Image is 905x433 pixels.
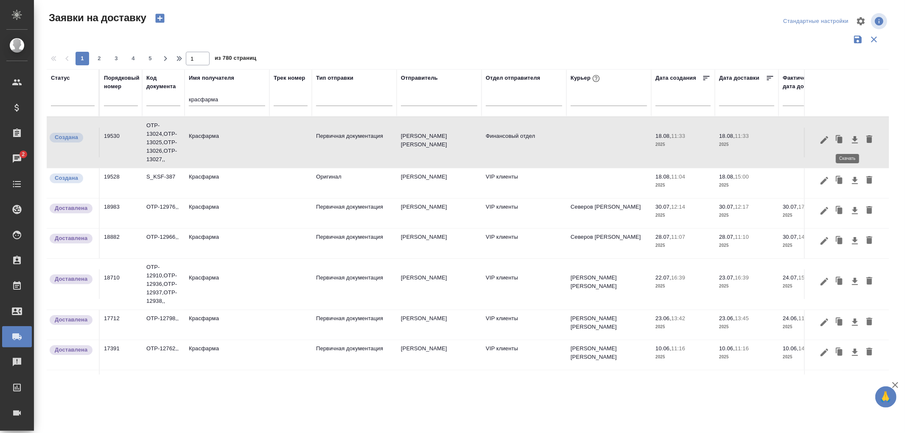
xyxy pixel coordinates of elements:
[875,386,897,408] button: 🙏
[719,274,735,281] p: 23.07,
[735,133,749,139] p: 11:33
[671,234,685,240] p: 11:07
[848,203,862,219] button: Скачать
[781,15,851,28] div: split button
[55,174,78,182] p: Создана
[126,52,140,65] button: 4
[817,132,832,148] button: Редактировать
[783,234,799,240] p: 30.07,
[656,140,711,149] p: 2025
[185,370,269,400] td: Красфарма
[817,374,832,391] button: Редактировать
[104,74,140,91] div: Порядковый номер
[100,168,142,198] td: 19528
[719,140,774,149] p: 2025
[719,315,735,321] p: 23.06,
[799,234,813,240] p: 14:14
[656,234,671,240] p: 28.07,
[671,345,685,352] p: 11:16
[109,54,123,63] span: 3
[832,314,848,330] button: Клонировать
[146,74,180,91] div: Код документа
[671,133,685,139] p: 11:33
[142,198,185,228] td: OTP-12976,,
[862,374,877,391] button: Удалить
[185,198,269,228] td: Красфарма
[799,345,813,352] p: 14:40
[49,314,95,326] div: Документы доставлены, фактическая дата доставки проставиться автоматически
[866,31,882,47] button: Сбросить фильтры
[92,52,106,65] button: 2
[100,198,142,228] td: 18983
[312,229,397,258] td: Первичная документация
[783,323,838,331] p: 2025
[109,52,123,65] button: 3
[817,314,832,330] button: Редактировать
[817,203,832,219] button: Редактировать
[100,128,142,157] td: 19530
[55,275,87,283] p: Доставлена
[397,168,482,198] td: [PERSON_NAME]
[862,233,877,249] button: Удалить
[401,74,438,82] div: Отправитель
[100,229,142,258] td: 18882
[49,344,95,356] div: Документы доставлены, фактическая дата доставки проставиться автоматически
[143,54,157,63] span: 5
[832,233,848,249] button: Клонировать
[848,274,862,290] button: Скачать
[817,173,832,189] button: Редактировать
[312,340,397,370] td: Первичная документация
[185,229,269,258] td: Красфарма
[671,315,685,321] p: 13:42
[142,117,185,168] td: OTP-13024,OTP-13025,OTP-13026,OTP-13027,,
[671,274,685,281] p: 16:39
[397,310,482,340] td: [PERSON_NAME]
[100,269,142,299] td: 18710
[719,234,735,240] p: 28.07,
[862,274,877,290] button: Удалить
[397,128,482,157] td: [PERSON_NAME] [PERSON_NAME]
[656,181,711,190] p: 2025
[783,353,838,361] p: 2025
[719,211,774,220] p: 2025
[862,203,877,219] button: Удалить
[656,241,711,250] p: 2025
[656,74,696,82] div: Дата создания
[49,374,95,386] div: Документы доставлены, фактическая дата доставки проставиться автоматически
[719,74,759,82] div: Дата доставки
[51,74,70,82] div: Статус
[832,344,848,360] button: Клонировать
[482,310,566,340] td: VIP клиенты
[719,282,774,291] p: 2025
[848,374,862,391] button: Скачать
[848,173,862,189] button: Скачать
[55,133,78,142] p: Создана
[656,204,671,210] p: 30.07,
[735,173,749,180] p: 15:00
[799,204,813,210] p: 17:35
[185,340,269,370] td: Красфарма
[2,148,32,169] a: 2
[783,241,838,250] p: 2025
[55,346,87,354] p: Доставлена
[862,344,877,360] button: Удалить
[735,274,749,281] p: 16:39
[817,233,832,249] button: Редактировать
[862,173,877,189] button: Удалить
[142,340,185,370] td: OTP-12762,,
[312,168,397,198] td: Оригинал
[832,203,848,219] button: Клонировать
[482,340,566,370] td: VIP клиенты
[735,345,749,352] p: 11:16
[142,168,185,198] td: S_KSF-387
[719,173,735,180] p: 18.08,
[215,53,256,65] span: из 780 страниц
[656,133,671,139] p: 18.08,
[49,203,95,214] div: Документы доставлены, фактическая дата доставки проставиться автоматически
[185,128,269,157] td: Красфарма
[817,274,832,290] button: Редактировать
[100,370,142,400] td: 16455
[397,269,482,299] td: [PERSON_NAME]
[719,241,774,250] p: 2025
[482,269,566,299] td: VIP клиенты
